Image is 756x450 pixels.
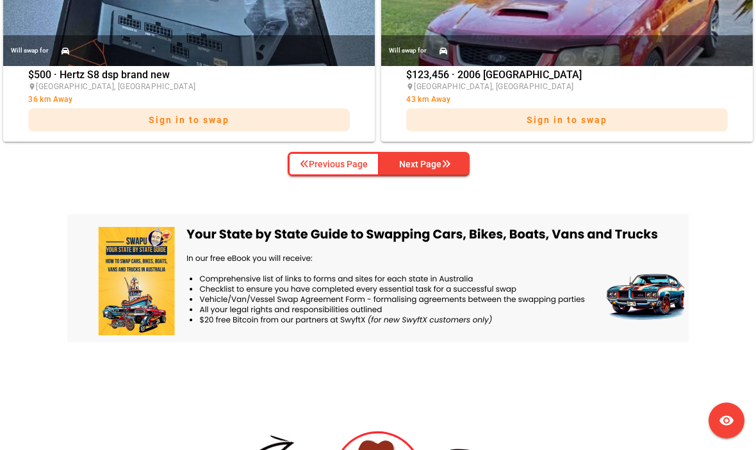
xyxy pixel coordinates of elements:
button: Next Page [380,152,470,176]
i: place [28,83,36,90]
span: Sign in to swap [527,115,607,125]
div: Next Page [399,156,450,172]
span: 43 km Away [406,95,450,104]
i: place [406,83,414,90]
div: $500 · Hertz S8 dsp brand new [28,70,350,138]
div: Previous Page [300,156,368,172]
span: [GEOGRAPHIC_DATA], [GEOGRAPHIC_DATA] [414,82,573,91]
span: 36 km Away [28,95,72,104]
div: Will swap for [11,44,49,58]
span: Sign in to swap [149,115,229,125]
i: visibility [719,413,734,428]
img: free-ebook-banner.png [67,214,689,342]
div: $123,456 · 2006 [GEOGRAPHIC_DATA] [406,70,728,138]
button: Previous Page [288,152,380,176]
div: Will swap for [389,44,427,58]
span: [GEOGRAPHIC_DATA], [GEOGRAPHIC_DATA] [36,82,195,91]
